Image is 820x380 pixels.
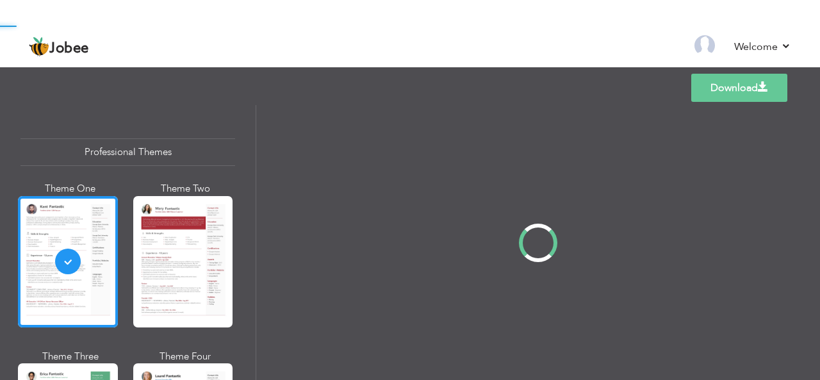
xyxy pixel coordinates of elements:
[49,42,89,56] span: Jobee
[734,39,791,54] a: Welcome
[29,37,89,57] a: Jobee
[694,35,715,56] img: Profile Img
[29,37,49,57] img: jobee.io
[691,74,787,102] a: Download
